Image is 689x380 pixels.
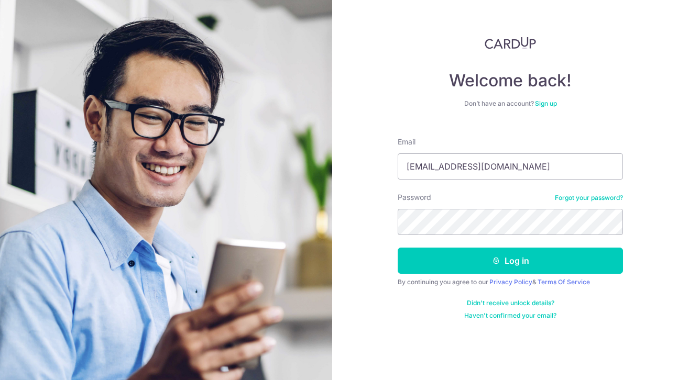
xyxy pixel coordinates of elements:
[535,99,557,107] a: Sign up
[398,153,623,180] input: Enter your Email
[489,278,532,286] a: Privacy Policy
[398,70,623,91] h4: Welcome back!
[464,311,556,320] a: Haven't confirmed your email?
[467,299,554,307] a: Didn't receive unlock details?
[398,99,623,108] div: Don’t have an account?
[398,278,623,286] div: By continuing you agree to our &
[398,137,415,147] label: Email
[485,37,536,49] img: CardUp Logo
[538,278,590,286] a: Terms Of Service
[555,194,623,202] a: Forgot your password?
[398,248,623,274] button: Log in
[398,192,431,203] label: Password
